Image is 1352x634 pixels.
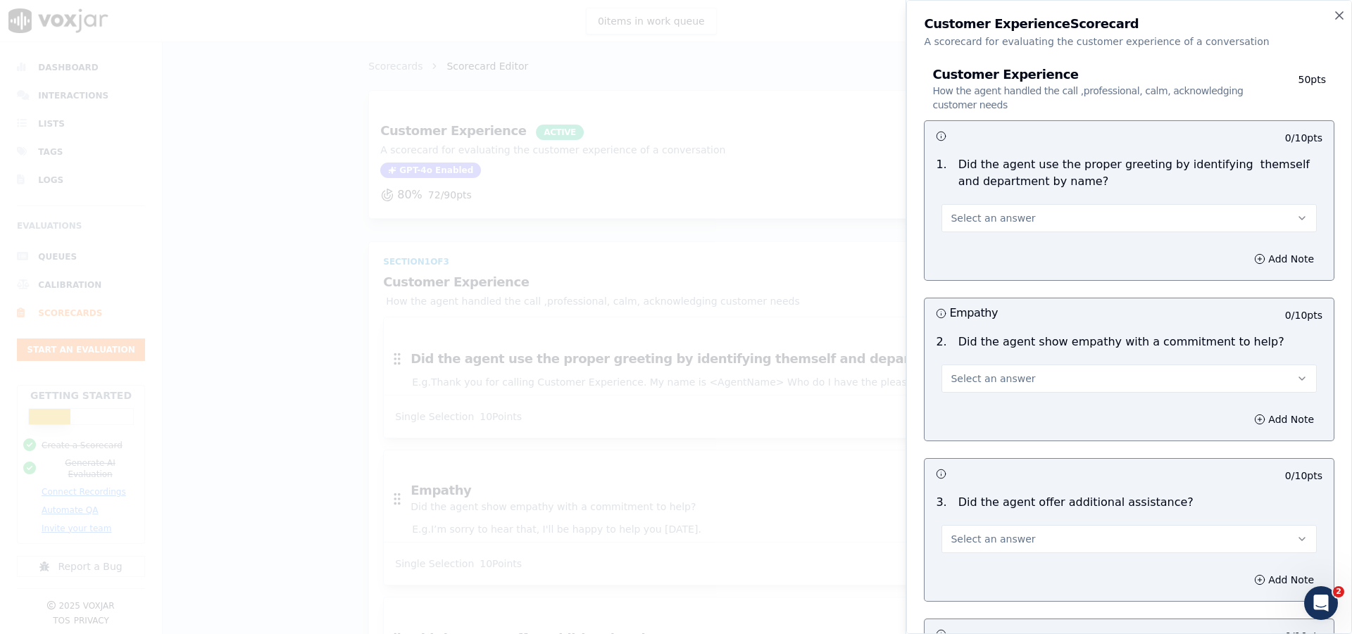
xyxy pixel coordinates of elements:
[951,532,1035,546] span: Select an answer
[958,156,1322,190] p: Did the agent use the proper greeting by identifying themself and department by name?
[951,211,1035,225] span: Select an answer
[930,156,952,190] p: 1 .
[1246,249,1322,269] button: Add Note
[1246,570,1322,590] button: Add Note
[958,334,1284,350] p: Did the agent show empathy with a commitment to help?
[932,68,1260,112] h3: Customer Experience
[1246,410,1322,429] button: Add Note
[1285,131,1322,145] p: 0 / 10 pts
[924,18,1139,30] h3: Customer Experience Scorecard
[1304,586,1338,620] iframe: Intercom live chat
[1333,586,1344,597] span: 2
[930,334,952,350] p: 2 .
[924,34,1334,49] p: A scorecard for evaluating the customer experience of a conversation
[936,304,1129,322] h3: Empathy
[932,84,1260,112] p: How the agent handled the call ,professional, calm, acknowledging customer needs
[1285,469,1322,483] p: 0 / 10 pts
[1260,72,1326,112] p: 50 pts
[951,372,1035,386] span: Select an answer
[1285,308,1322,322] p: 0 / 10 pts
[930,494,952,511] p: 3 .
[958,494,1194,511] p: Did the agent offer additional assistance?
